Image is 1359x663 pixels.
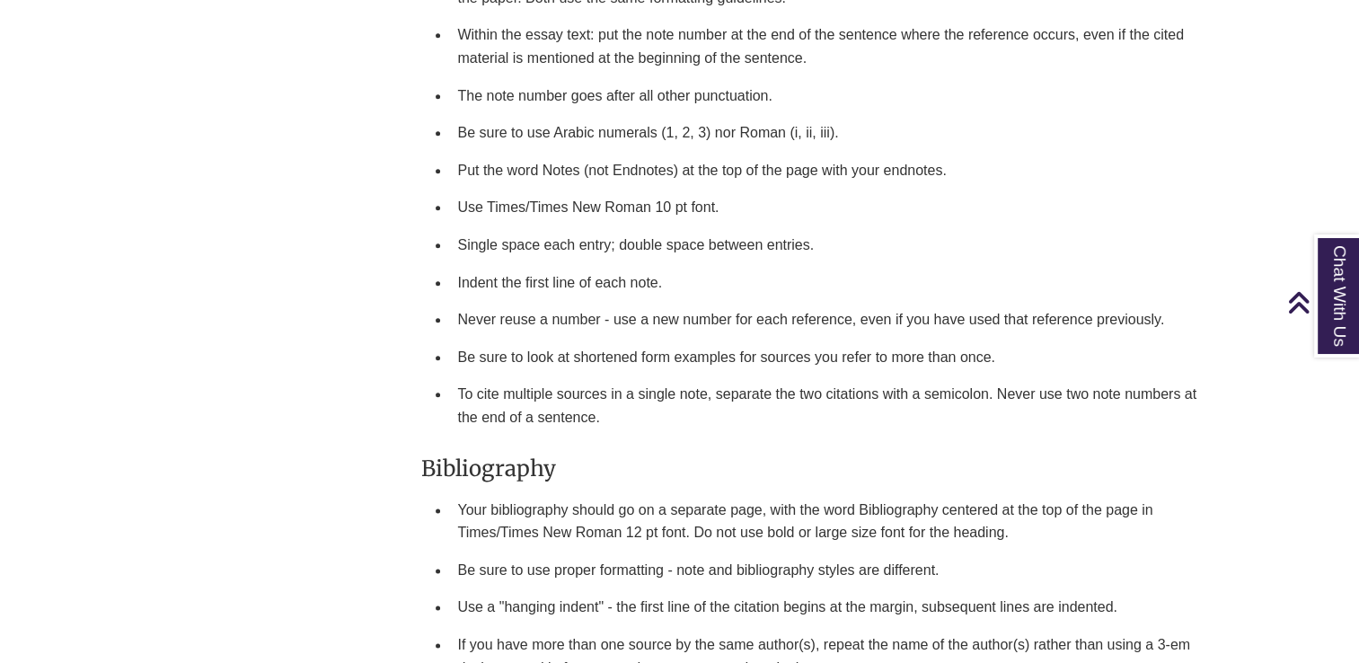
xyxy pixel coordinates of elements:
li: Be sure to use Arabic numerals (1, 2, 3) nor Roman (i, ii, iii). [450,114,1215,152]
li: Use Times/Times New Roman 10 pt font. [450,189,1215,226]
h3: Bibliography [421,455,1215,482]
li: Put the word Notes (not Endnotes) at the top of the page with your endnotes. [450,152,1215,190]
li: Never reuse a number - use a new number for each reference, even if you have used that reference ... [450,301,1215,339]
li: The note number goes after all other punctuation. [450,77,1215,115]
li: Your bibliography should go on a separate page, with the word Bibliography centered at the top of... [450,491,1215,552]
li: Within the essay text: put the note number at the end of the sentence where the reference occurs,... [450,16,1215,76]
li: Be sure to look at shortened form examples for sources you refer to more than once. [450,339,1215,376]
li: Single space each entry; double space between entries. [450,226,1215,264]
li: Use a "hanging indent" - the first line of the citation begins at the margin, subsequent lines ar... [450,588,1215,626]
li: Indent the first line of each note. [450,264,1215,302]
li: To cite multiple sources in a single note, separate the two citations with a semicolon. Never use... [450,376,1215,436]
a: Back to Top [1287,290,1355,314]
li: Be sure to use proper formatting - note and bibliography styles are different. [450,552,1215,589]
